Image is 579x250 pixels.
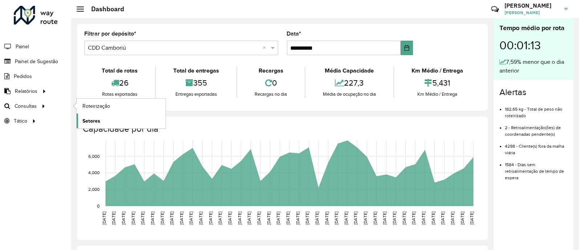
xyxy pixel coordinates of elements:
[307,66,392,75] div: Média Capacidade
[315,212,319,225] text: [DATE]
[505,101,568,119] li: 182,65 kg - Total de peso não roteirizado
[263,44,269,52] span: Clear all
[373,212,377,225] text: [DATE]
[396,75,479,91] div: 5,431
[84,5,124,13] h2: Dashboard
[198,212,203,225] text: [DATE]
[411,212,416,225] text: [DATE]
[88,154,100,159] text: 6,000
[218,212,222,225] text: [DATE]
[431,212,436,225] text: [DATE]
[353,212,358,225] text: [DATE]
[401,41,413,55] button: Choose Date
[469,212,474,225] text: [DATE]
[86,66,153,75] div: Total de rotas
[287,29,301,38] label: Data
[86,75,153,91] div: 26
[121,212,126,225] text: [DATE]
[239,91,303,98] div: Recargas no dia
[15,58,58,65] span: Painel de Sugestão
[256,212,261,225] text: [DATE]
[97,204,100,208] text: 0
[307,91,392,98] div: Média de ocupação no dia
[295,212,300,225] text: [DATE]
[189,212,194,225] text: [DATE]
[237,212,242,225] text: [DATE]
[487,1,503,17] a: Contato Rápido
[505,2,559,9] h3: [PERSON_NAME]
[15,87,37,95] span: Relatórios
[158,91,235,98] div: Entregas exportadas
[77,99,166,113] a: Roteirização
[14,117,27,125] span: Tático
[82,117,100,125] span: Setores
[239,75,303,91] div: 0
[499,23,568,33] div: Tempo médio por rota
[324,212,329,225] text: [DATE]
[77,114,166,128] a: Setores
[158,66,235,75] div: Total de entregas
[150,212,155,225] text: [DATE]
[208,212,213,225] text: [DATE]
[169,212,174,225] text: [DATE]
[131,212,135,225] text: [DATE]
[140,212,145,225] text: [DATE]
[334,212,339,225] text: [DATE]
[396,66,479,75] div: Km Médio / Entrega
[158,75,235,91] div: 355
[382,212,387,225] text: [DATE]
[88,187,100,192] text: 2,000
[88,171,100,175] text: 4,000
[247,212,251,225] text: [DATE]
[179,212,184,225] text: [DATE]
[276,212,280,225] text: [DATE]
[460,212,465,225] text: [DATE]
[83,124,481,134] h4: Capacidade por dia
[239,66,303,75] div: Recargas
[102,212,106,225] text: [DATE]
[499,58,568,75] div: 7,59% menor que o dia anterior
[392,212,397,225] text: [DATE]
[505,156,568,181] li: 1584 - Dias sem retroalimentação de tempo de espera
[505,9,559,16] span: [PERSON_NAME]
[82,102,110,110] span: Roteirização
[16,43,29,50] span: Painel
[421,212,426,225] text: [DATE]
[160,212,165,225] text: [DATE]
[363,212,368,225] text: [DATE]
[227,212,232,225] text: [DATE]
[505,138,568,156] li: 4298 - Cliente(s) fora da malha viária
[305,212,309,225] text: [DATE]
[111,212,116,225] text: [DATE]
[84,29,136,38] label: Filtrar por depósito
[505,119,568,138] li: 2 - Retroalimentação(ões) de coordenadas pendente(s)
[286,212,290,225] text: [DATE]
[14,73,32,80] span: Pedidos
[396,91,479,98] div: Km Médio / Entrega
[86,91,153,98] div: Rotas exportadas
[307,75,392,91] div: 227,3
[402,212,406,225] text: [DATE]
[450,212,455,225] text: [DATE]
[266,212,271,225] text: [DATE]
[15,102,37,110] span: Consultas
[440,212,445,225] text: [DATE]
[499,87,568,98] h4: Alertas
[499,33,568,58] div: 00:01:13
[344,212,348,225] text: [DATE]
